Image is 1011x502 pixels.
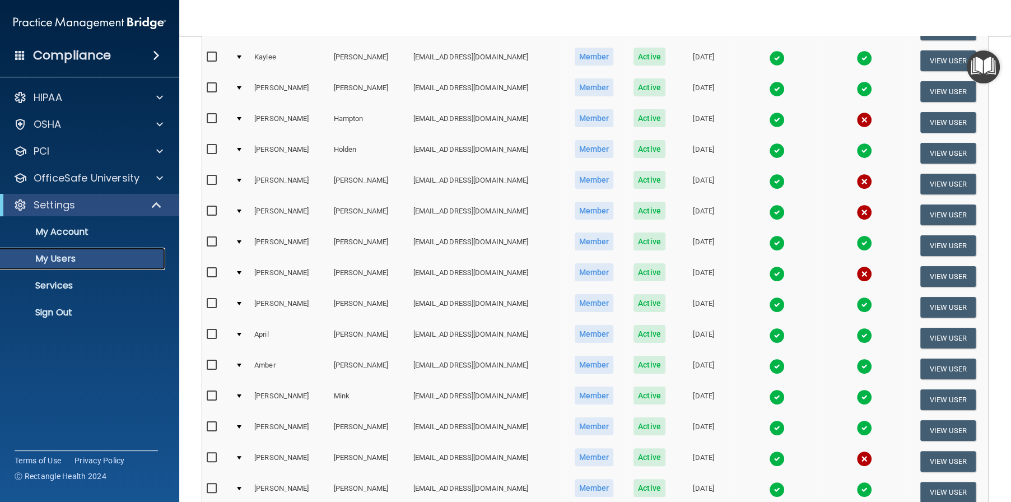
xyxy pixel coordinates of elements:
[408,292,563,323] td: [EMAIL_ADDRESS][DOMAIN_NAME]
[675,261,733,292] td: [DATE]
[675,354,733,384] td: [DATE]
[769,420,785,436] img: tick.e7d51cea.svg
[633,233,665,250] span: Active
[34,198,75,212] p: Settings
[920,204,976,225] button: View User
[967,50,1000,83] button: Open Resource Center
[769,235,785,251] img: tick.e7d51cea.svg
[575,417,614,435] span: Member
[13,91,163,104] a: HIPAA
[920,328,976,348] button: View User
[250,76,329,107] td: [PERSON_NAME]
[329,415,409,446] td: [PERSON_NAME]
[250,323,329,354] td: April
[329,354,409,384] td: [PERSON_NAME]
[769,112,785,128] img: tick.e7d51cea.svg
[856,143,872,159] img: tick.e7d51cea.svg
[769,482,785,498] img: tick.e7d51cea.svg
[408,169,563,199] td: [EMAIL_ADDRESS][DOMAIN_NAME]
[575,78,614,96] span: Member
[633,109,665,127] span: Active
[13,145,163,158] a: PCI
[575,479,614,497] span: Member
[7,307,160,318] p: Sign Out
[250,384,329,415] td: [PERSON_NAME]
[675,384,733,415] td: [DATE]
[633,356,665,374] span: Active
[920,143,976,164] button: View User
[250,138,329,169] td: [PERSON_NAME]
[769,143,785,159] img: tick.e7d51cea.svg
[920,50,976,71] button: View User
[769,174,785,189] img: tick.e7d51cea.svg
[675,446,733,477] td: [DATE]
[575,233,614,250] span: Member
[575,356,614,374] span: Member
[633,140,665,158] span: Active
[633,479,665,497] span: Active
[15,471,106,482] span: Ⓒ Rectangle Health 2024
[13,12,166,34] img: PMB logo
[856,297,872,313] img: tick.e7d51cea.svg
[408,107,563,138] td: [EMAIL_ADDRESS][DOMAIN_NAME]
[675,199,733,230] td: [DATE]
[575,171,614,189] span: Member
[769,50,785,66] img: tick.e7d51cea.svg
[408,230,563,261] td: [EMAIL_ADDRESS][DOMAIN_NAME]
[675,323,733,354] td: [DATE]
[575,263,614,281] span: Member
[769,297,785,313] img: tick.e7d51cea.svg
[250,415,329,446] td: [PERSON_NAME]
[13,171,163,185] a: OfficeSafe University
[920,81,976,102] button: View User
[920,174,976,194] button: View User
[250,45,329,76] td: Kaylee
[769,204,785,220] img: tick.e7d51cea.svg
[13,118,163,131] a: OSHA
[633,171,665,189] span: Active
[329,169,409,199] td: [PERSON_NAME]
[633,48,665,66] span: Active
[329,384,409,415] td: Mink
[250,169,329,199] td: [PERSON_NAME]
[408,384,563,415] td: [EMAIL_ADDRESS][DOMAIN_NAME]
[408,323,563,354] td: [EMAIL_ADDRESS][DOMAIN_NAME]
[329,199,409,230] td: [PERSON_NAME]
[856,81,872,97] img: tick.e7d51cea.svg
[817,422,998,467] iframe: Drift Widget Chat Controller
[769,266,785,282] img: tick.e7d51cea.svg
[250,292,329,323] td: [PERSON_NAME]
[856,420,872,436] img: tick.e7d51cea.svg
[675,76,733,107] td: [DATE]
[920,420,976,441] button: View User
[408,261,563,292] td: [EMAIL_ADDRESS][DOMAIN_NAME]
[856,112,872,128] img: cross.ca9f0e7f.svg
[633,202,665,220] span: Active
[920,359,976,379] button: View User
[769,451,785,467] img: tick.e7d51cea.svg
[856,482,872,498] img: tick.e7d51cea.svg
[856,389,872,405] img: tick.e7d51cea.svg
[250,446,329,477] td: [PERSON_NAME]
[329,261,409,292] td: [PERSON_NAME]
[675,292,733,323] td: [DATE]
[329,107,409,138] td: Hampton
[250,230,329,261] td: [PERSON_NAME]
[856,266,872,282] img: cross.ca9f0e7f.svg
[769,389,785,405] img: tick.e7d51cea.svg
[250,107,329,138] td: [PERSON_NAME]
[250,261,329,292] td: [PERSON_NAME]
[74,455,125,466] a: Privacy Policy
[675,107,733,138] td: [DATE]
[34,118,62,131] p: OSHA
[633,448,665,466] span: Active
[408,354,563,384] td: [EMAIL_ADDRESS][DOMAIN_NAME]
[920,112,976,133] button: View User
[575,448,614,466] span: Member
[769,81,785,97] img: tick.e7d51cea.svg
[633,294,665,312] span: Active
[329,76,409,107] td: [PERSON_NAME]
[633,325,665,343] span: Active
[15,455,61,466] a: Terms of Use
[408,199,563,230] td: [EMAIL_ADDRESS][DOMAIN_NAME]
